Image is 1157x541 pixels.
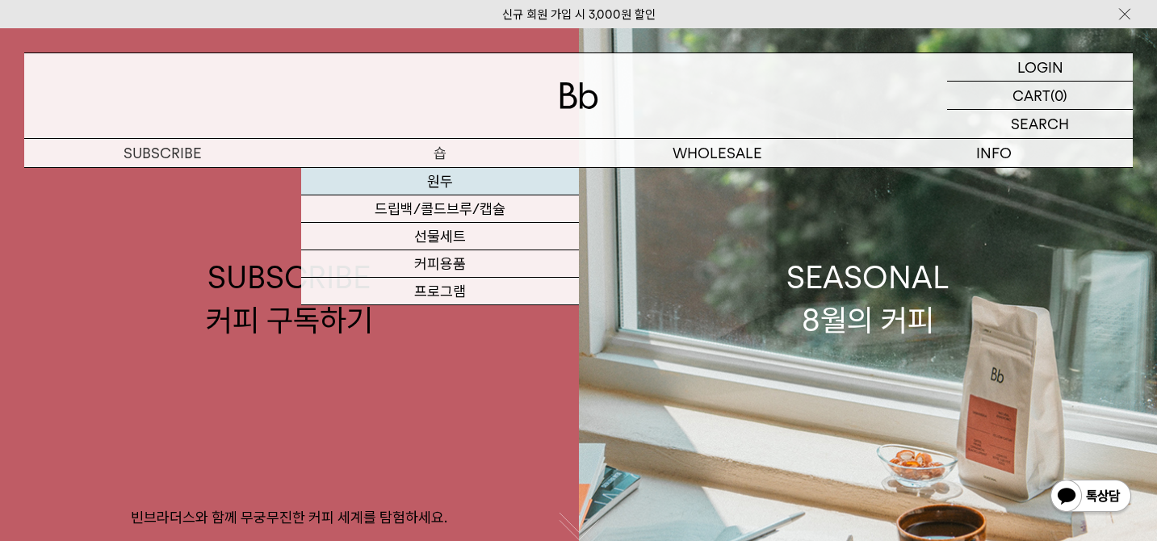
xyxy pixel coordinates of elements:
[502,7,656,22] a: 신규 회원 가입 시 3,000원 할인
[856,139,1133,167] p: INFO
[301,278,578,305] a: 프로그램
[947,53,1133,82] a: LOGIN
[301,139,578,167] a: 숍
[301,168,578,195] a: 원두
[1012,82,1050,109] p: CART
[1017,53,1063,81] p: LOGIN
[206,256,373,342] div: SUBSCRIBE 커피 구독하기
[579,139,856,167] p: WHOLESALE
[301,250,578,278] a: 커피용품
[1011,110,1069,138] p: SEARCH
[786,256,949,342] div: SEASONAL 8월의 커피
[24,139,301,167] a: SUBSCRIBE
[947,82,1133,110] a: CART (0)
[1049,478,1133,517] img: 카카오톡 채널 1:1 채팅 버튼
[560,82,598,109] img: 로고
[301,223,578,250] a: 선물세트
[301,195,578,223] a: 드립백/콜드브루/캡슐
[1050,82,1067,109] p: (0)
